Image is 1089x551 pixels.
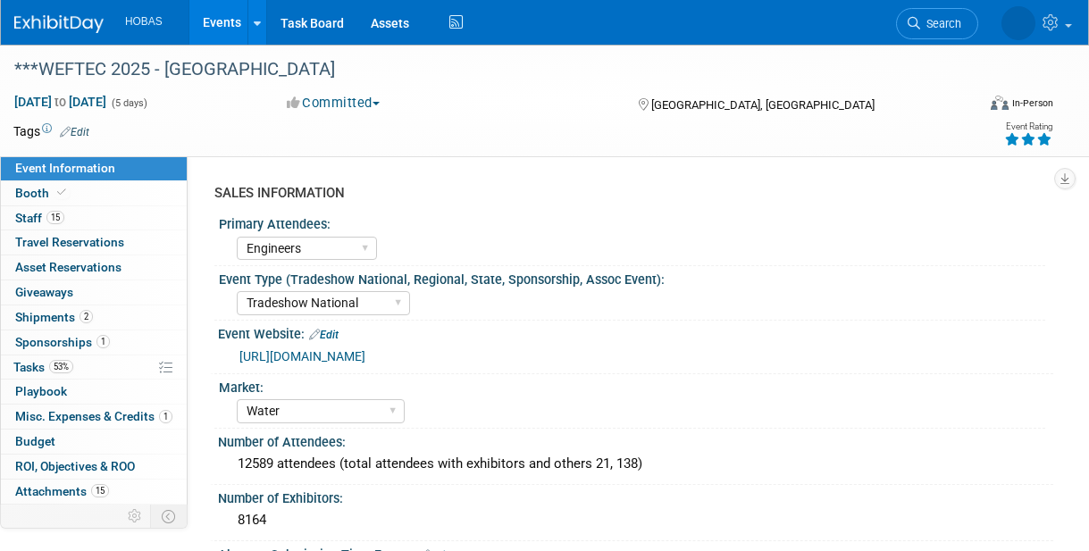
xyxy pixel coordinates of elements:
div: Event Rating [1004,122,1052,131]
a: Booth [1,181,187,205]
a: Giveaways [1,280,187,305]
a: Edit [309,329,339,341]
img: Format-Inperson.png [991,96,1009,110]
a: [URL][DOMAIN_NAME] [239,349,365,363]
a: Misc. Expenses & Credits1 [1,405,187,429]
span: Asset Reservations [15,260,121,274]
span: Staff [15,211,64,225]
a: Playbook [1,380,187,404]
div: SALES INFORMATION [214,184,1040,203]
a: Staff15 [1,206,187,230]
span: 15 [46,211,64,224]
span: Travel Reservations [15,235,124,249]
a: Sponsorships1 [1,330,187,355]
span: Shipments [15,310,93,324]
button: Committed [281,94,387,113]
span: [DATE] [DATE] [13,94,107,110]
span: (5 days) [110,97,147,109]
div: 8164 [231,506,1040,534]
span: Budget [15,434,55,448]
a: Edit [60,126,89,138]
div: 12589 attendees (total attendees with exhibitors and others 21, 138) [231,450,1040,478]
span: ROI, Objectives & ROO [15,459,135,473]
span: Misc. Expenses & Credits [15,409,172,423]
div: Number of Exhibitors: [218,485,1053,507]
a: Event Information [1,156,187,180]
a: Tasks53% [1,355,187,380]
span: 15 [91,484,109,497]
span: 53% [49,360,73,373]
td: Personalize Event Tab Strip [120,505,151,528]
div: Primary Attendees: [219,211,1045,233]
span: HOBAS [125,15,163,28]
div: ***WEFTEC 2025 - [GEOGRAPHIC_DATA] [8,54,965,86]
span: to [52,95,69,109]
span: Sponsorships [15,335,110,349]
a: Asset Reservations [1,255,187,280]
div: In-Person [1011,96,1053,110]
img: Lia Chowdhury [1001,6,1035,40]
div: Number of Attendees: [218,429,1053,451]
a: ROI, Objectives & ROO [1,455,187,479]
span: [GEOGRAPHIC_DATA], [GEOGRAPHIC_DATA] [651,98,875,112]
i: Booth reservation complete [57,188,66,197]
div: Event Format [902,93,1053,120]
a: Shipments2 [1,305,187,330]
span: Playbook [15,384,67,398]
a: Search [896,8,978,39]
div: Market: [219,374,1045,397]
span: 1 [159,410,172,423]
span: Giveaways [15,285,73,299]
span: Search [920,17,961,30]
div: Event Website: [218,321,1053,344]
span: Booth [15,186,70,200]
span: Attachments [15,484,109,498]
img: ExhibitDay [14,15,104,33]
span: Event Information [15,161,115,175]
a: Attachments15 [1,480,187,504]
a: Budget [1,430,187,454]
a: Travel Reservations [1,230,187,255]
span: Tasks [13,360,73,374]
span: 2 [80,310,93,323]
div: Event Type (Tradeshow National, Regional, State, Sponsorship, Assoc Event): [219,266,1045,288]
td: Tags [13,122,89,140]
td: Toggle Event Tabs [151,505,188,528]
span: 1 [96,335,110,348]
